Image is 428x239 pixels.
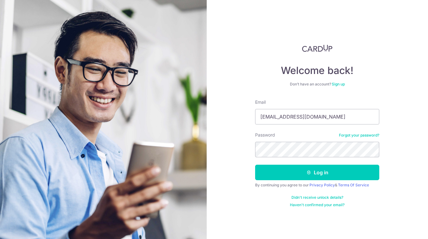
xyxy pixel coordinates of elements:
[255,99,266,105] label: Email
[309,183,335,187] a: Privacy Policy
[255,165,379,180] button: Log in
[338,183,369,187] a: Terms Of Service
[291,195,343,200] a: Didn't receive unlock details?
[255,64,379,77] h4: Welcome back!
[255,183,379,188] div: By continuing you agree to our &
[332,82,345,86] a: Sign up
[302,45,332,52] img: CardUp Logo
[255,109,379,124] input: Enter your Email
[339,133,379,138] a: Forgot your password?
[290,202,345,207] a: Haven't confirmed your email?
[255,132,275,138] label: Password
[255,82,379,87] div: Don’t have an account?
